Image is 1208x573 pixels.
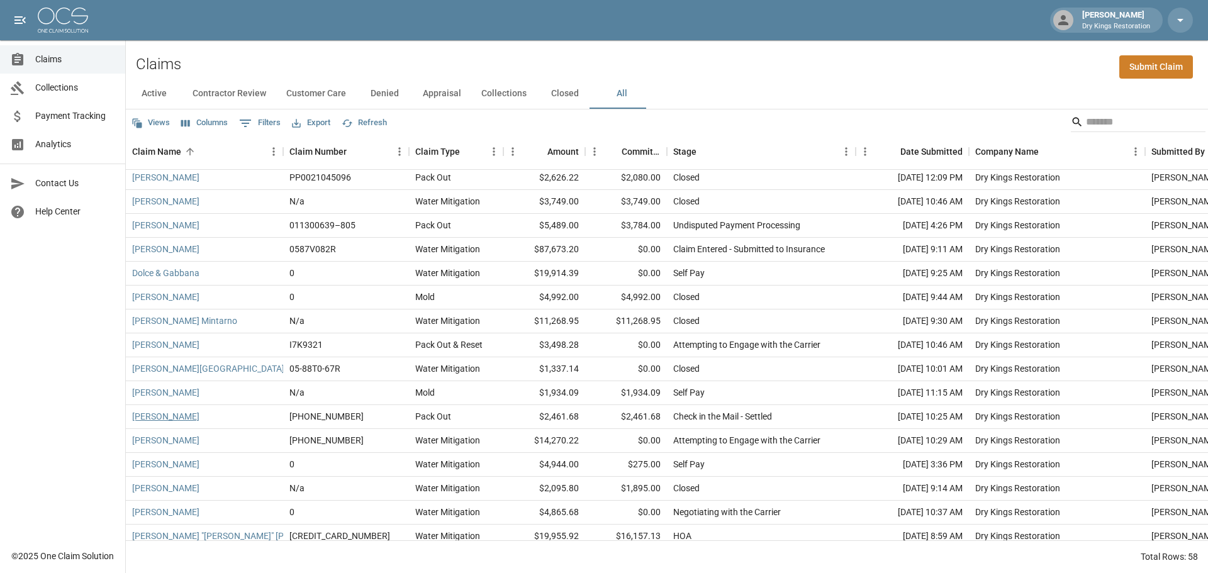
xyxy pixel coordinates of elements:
div: $19,914.39 [503,262,585,286]
div: Closed [673,291,700,303]
div: 0 [289,267,294,279]
div: Date Submitted [856,134,969,169]
div: PP0021045096 [289,171,351,184]
button: All [593,79,650,109]
div: Dry Kings Restoration [975,410,1060,423]
div: [DATE] 10:46 AM [856,190,969,214]
div: Claim Type [415,134,460,169]
div: [DATE] 8:59 AM [856,525,969,548]
div: Water Mitigation [415,530,480,542]
div: $19,955.92 [503,525,585,548]
div: Water Mitigation [415,458,480,470]
button: Customer Care [276,79,356,109]
div: Submitted By [1151,134,1205,169]
div: Self Pay [673,386,705,399]
div: [DATE] 10:37 AM [856,501,969,525]
button: Select columns [178,113,231,133]
div: Water Mitigation [415,267,480,279]
button: Menu [390,142,409,161]
button: Menu [837,142,856,161]
span: Payment Tracking [35,109,115,123]
button: Menu [585,142,604,161]
div: $4,992.00 [503,286,585,309]
div: 05-88T0-67R [289,362,340,375]
div: $0.00 [585,501,667,525]
div: $14,270.22 [503,429,585,453]
div: Mold [415,386,435,399]
div: $0.00 [585,333,667,357]
p: Dry Kings Restoration [1082,21,1150,32]
button: Active [126,79,182,109]
div: Claim Name [132,134,181,169]
div: Dry Kings Restoration [975,267,1060,279]
div: Attempting to Engage with the Carrier [673,338,820,351]
div: Water Mitigation [415,195,480,208]
div: $2,461.68 [585,405,667,429]
div: Dry Kings Restoration [975,482,1060,494]
div: Self Pay [673,267,705,279]
div: Water Mitigation [415,434,480,447]
div: Mold [415,291,435,303]
div: $3,784.00 [585,214,667,238]
div: 0 [289,458,294,470]
a: [PERSON_NAME] [132,386,199,399]
button: Menu [1126,142,1145,161]
div: Claim Entered - Submitted to Insurance [673,243,825,255]
div: [DATE] 9:11 AM [856,238,969,262]
button: Menu [503,142,522,161]
div: Closed [673,482,700,494]
button: Show filters [236,113,284,133]
button: Sort [460,143,478,160]
div: 011300639–805 [289,219,355,231]
button: Sort [1039,143,1056,160]
div: Closed [673,314,700,327]
div: $1,934.09 [503,381,585,405]
div: N/a [289,482,305,494]
div: 01-008-959086 [289,410,364,423]
div: Dry Kings Restoration [975,506,1060,518]
a: [PERSON_NAME] [132,434,199,447]
div: Pack Out [415,410,451,423]
div: $4,865.68 [503,501,585,525]
div: 01-008-959086 [289,434,364,447]
a: [PERSON_NAME] [132,219,199,231]
a: [PERSON_NAME] [132,410,199,423]
div: Water Mitigation [415,314,480,327]
button: Menu [484,142,503,161]
div: Total Rows: 58 [1141,550,1198,563]
a: [PERSON_NAME] [132,195,199,208]
div: Check in the Mail - Settled [673,410,772,423]
div: [DATE] 10:29 AM [856,429,969,453]
div: Undisputed Payment Processing [673,219,800,231]
div: $1,895.00 [585,477,667,501]
div: I7K9321 [289,338,323,351]
div: [DATE] 9:25 AM [856,262,969,286]
a: [PERSON_NAME] [132,458,199,470]
div: Dry Kings Restoration [975,530,1060,542]
div: 0587V082R [289,243,336,255]
div: $0.00 [585,429,667,453]
div: $87,673.20 [503,238,585,262]
a: [PERSON_NAME] [132,482,199,494]
div: Self Pay [673,458,705,470]
div: Water Mitigation [415,243,480,255]
div: Amount [547,134,579,169]
div: dynamic tabs [126,79,1208,109]
div: Claim Number [283,134,409,169]
div: Pack Out & Reset [415,338,483,351]
button: Sort [181,143,199,160]
div: $3,498.28 [503,333,585,357]
div: [DATE] 9:30 AM [856,309,969,333]
div: Company Name [969,134,1145,169]
div: $2,080.00 [585,166,667,190]
div: [DATE] 3:36 PM [856,453,969,477]
div: $4,944.00 [503,453,585,477]
div: [DATE] 10:01 AM [856,357,969,381]
div: [DATE] 10:46 AM [856,333,969,357]
button: Denied [356,79,413,109]
a: [PERSON_NAME] "[PERSON_NAME]" [PERSON_NAME] [132,530,343,542]
button: Sort [347,143,364,160]
button: Sort [883,143,900,160]
div: $0.00 [585,357,667,381]
div: $275.00 [585,453,667,477]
